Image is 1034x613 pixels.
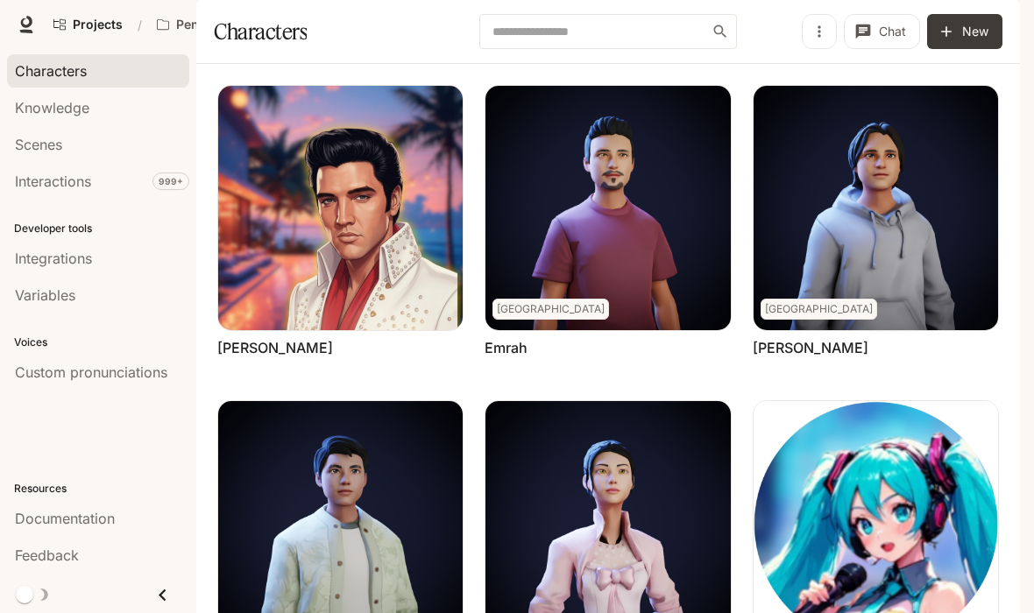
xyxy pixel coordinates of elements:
[149,7,301,42] button: Open workspace menu
[485,338,528,357] a: Emrah
[46,7,131,42] a: Go to projects
[485,86,730,330] img: Emrah
[218,86,463,330] img: Elvis Presley
[176,18,274,32] p: Pen Pals [Production]
[927,14,1002,49] button: New
[73,18,123,32] span: Projects
[217,338,333,357] a: [PERSON_NAME]
[214,14,307,49] h1: Characters
[754,86,998,330] img: Eric
[131,16,149,34] div: /
[753,338,868,357] a: [PERSON_NAME]
[844,14,920,49] button: Chat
